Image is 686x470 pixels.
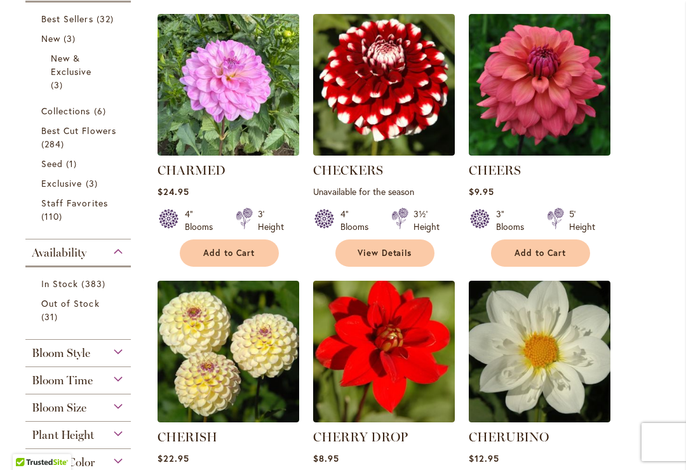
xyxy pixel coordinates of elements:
span: Staff Favorites [41,197,108,209]
div: 4" Blooms [185,208,220,233]
span: $9.95 [469,185,494,198]
span: 3 [64,32,79,45]
span: New & Exclusive [51,52,91,77]
a: Out of Stock 31 [41,297,118,323]
div: 4" Blooms [340,208,376,233]
span: 3 [51,78,66,91]
a: CHERUBINO [469,413,610,425]
iframe: Launch Accessibility Center [10,425,45,460]
a: CHERUBINO [469,429,549,445]
a: CHERRY DROP [313,429,408,445]
p: Unavailable for the season [313,185,455,198]
span: 110 [41,210,65,223]
a: Exclusive [41,177,118,190]
img: CHEERS [469,14,610,156]
span: 6 [94,104,109,117]
span: $24.95 [158,185,189,198]
a: New [41,32,118,45]
a: Collections [41,104,118,117]
span: Add to Cart [203,248,255,258]
a: CHEERS [469,163,521,178]
a: Best Sellers [41,12,118,25]
a: Seed [41,157,118,170]
a: New &amp; Exclusive [51,51,109,91]
a: Best Cut Flowers [41,124,118,151]
span: New [41,32,60,44]
img: CHERUBINO [469,281,610,422]
img: CHERRY DROP [313,281,455,422]
span: Add to Cart [514,248,567,258]
a: CHECKERS [313,163,383,178]
a: CHARMED [158,146,299,158]
span: Best Cut Flowers [41,124,116,137]
span: Availability [32,246,86,260]
button: Add to Cart [180,239,279,267]
a: CHARMED [158,163,225,178]
a: CHECKERS [313,146,455,158]
div: 3" Blooms [496,208,532,233]
button: Add to Cart [491,239,590,267]
div: 5' Height [569,208,595,233]
div: 3½' Height [414,208,440,233]
span: 284 [41,137,67,151]
a: Staff Favorites [41,196,118,223]
span: In Stock [41,278,78,290]
span: Bloom Style [32,346,90,360]
span: Bloom Size [32,401,86,415]
div: 3' Height [258,208,284,233]
a: In Stock 383 [41,277,118,290]
span: 32 [97,12,117,25]
span: View Details [358,248,412,258]
a: CHEERS [469,146,610,158]
span: Seed [41,158,63,170]
span: 1 [66,157,80,170]
a: View Details [335,239,434,267]
span: Best Sellers [41,13,93,25]
span: Exclusive [41,177,82,189]
img: CHARMED [158,14,299,156]
img: CHERISH [158,281,299,422]
span: 383 [81,277,108,290]
a: CHERISH [158,413,299,425]
span: 3 [86,177,101,190]
a: CHERISH [158,429,217,445]
span: Collections [41,105,91,117]
span: Plant Height [32,428,94,442]
a: CHERRY DROP [313,413,455,425]
img: CHECKERS [313,14,455,156]
span: $12.95 [469,452,499,464]
span: $22.95 [158,452,189,464]
span: Bloom Time [32,373,93,387]
span: $8.95 [313,452,339,464]
span: Out of Stock [41,297,100,309]
span: 31 [41,310,61,323]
